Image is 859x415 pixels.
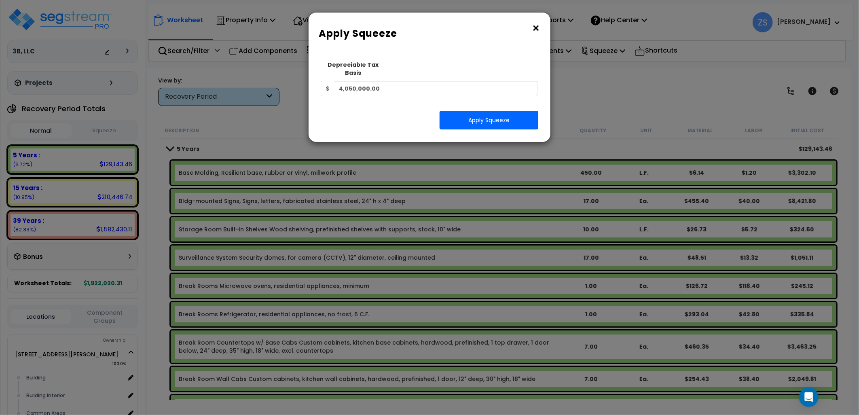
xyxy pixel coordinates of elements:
div: Open Intercom Messenger [799,387,819,407]
h6: Apply Squeeze [319,27,540,40]
button: × [531,22,540,35]
span: $ [321,81,334,96]
input: 0.00 [334,81,537,96]
label: Depreciable Tax Basis [321,61,386,77]
button: Apply Squeeze [440,111,538,129]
